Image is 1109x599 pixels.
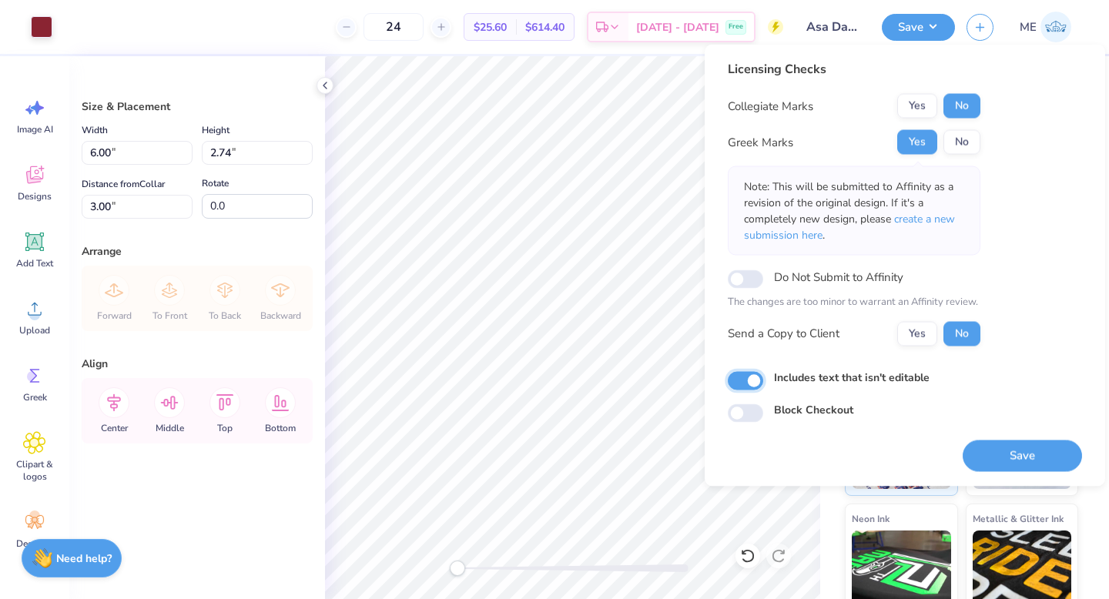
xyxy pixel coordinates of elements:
[728,295,980,310] p: The changes are too minor to warrant an Affinity review.
[729,22,743,32] span: Free
[450,561,465,576] div: Accessibility label
[474,19,507,35] span: $25.60
[525,19,565,35] span: $614.40
[82,175,165,193] label: Distance from Collar
[636,19,719,35] span: [DATE] - [DATE]
[943,321,980,346] button: No
[882,14,955,41] button: Save
[744,179,964,243] p: Note: This will be submitted to Affinity as a revision of the original design. If it's a complete...
[82,356,313,372] div: Align
[728,60,980,79] div: Licensing Checks
[56,551,112,566] strong: Need help?
[774,267,903,287] label: Do Not Submit to Affinity
[23,391,47,403] span: Greek
[19,324,50,336] span: Upload
[943,130,980,155] button: No
[1013,12,1078,42] a: ME
[101,422,128,434] span: Center
[82,243,313,259] div: Arrange
[16,537,53,550] span: Decorate
[728,97,813,115] div: Collegiate Marks
[18,190,52,202] span: Designs
[1020,18,1037,36] span: ME
[202,121,230,139] label: Height
[963,440,1082,471] button: Save
[1040,12,1071,42] img: Maria Espena
[82,121,108,139] label: Width
[774,401,853,417] label: Block Checkout
[265,422,296,434] span: Bottom
[217,422,233,434] span: Top
[943,94,980,119] button: No
[728,133,793,151] div: Greek Marks
[897,94,937,119] button: Yes
[973,510,1064,527] span: Metallic & Glitter Ink
[17,123,53,136] span: Image AI
[364,13,424,41] input: – –
[897,321,937,346] button: Yes
[156,422,184,434] span: Middle
[728,325,839,343] div: Send a Copy to Client
[795,12,870,42] input: Untitled Design
[774,369,930,385] label: Includes text that isn't editable
[202,174,229,192] label: Rotate
[897,130,937,155] button: Yes
[82,99,313,115] div: Size & Placement
[16,257,53,269] span: Add Text
[852,510,890,527] span: Neon Ink
[9,458,60,483] span: Clipart & logos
